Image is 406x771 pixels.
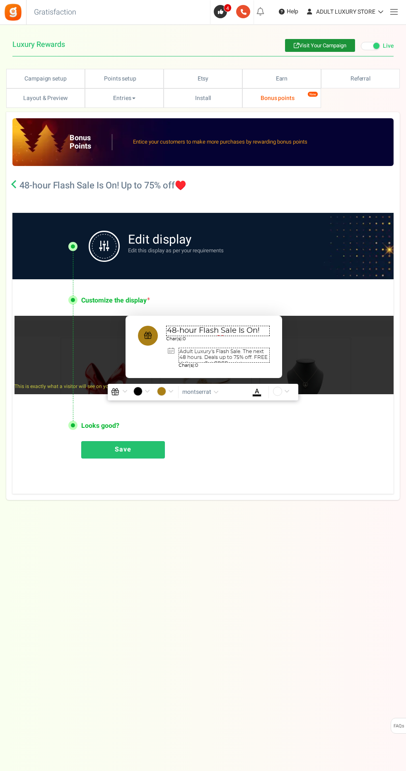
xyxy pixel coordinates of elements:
label: Looks good? [81,421,119,431]
em: New [307,91,318,97]
p: Edit this display as per your requirements [128,247,224,255]
p: Entice your customers to make more purchases by rewarding bonus points [133,138,307,146]
a: Layout & Preview [6,88,85,108]
h3: Edit display [128,233,224,247]
span: Char(s): [179,363,195,368]
a: Save [81,441,165,459]
a: Help [275,5,302,18]
img: icon-gift-line.svg [111,388,119,395]
a: Bonus points [242,88,321,108]
textarea: 48-hour Flash Sale Is On! Up to 75% off♥️ [166,326,270,336]
a: Visit Your Campaign [285,39,355,52]
a: Earn [242,69,321,88]
button: montserrat [181,386,223,398]
a: Referral [321,69,400,88]
span: ADULT LUXURY STORE [316,7,375,16]
a: Install [164,88,242,108]
a: Menu [386,3,402,20]
u: A [255,386,259,396]
span: Char(s): [166,337,183,341]
span: Luxury Rewards [12,39,65,51]
img: Icon [89,231,120,262]
h2: 48-hour Flash Sale Is On! Up to 75% off♥️ [19,181,186,190]
h2: Bonus Points [70,134,112,151]
a: Campaign setup [6,69,85,88]
textarea: Adult Luxury's Flash Sale. The next 48 hours. Deals up to 75% off. FREE delivery + Get FREE point... [179,348,270,363]
a: Entries [85,88,164,108]
span: Live [383,42,394,50]
span: 4 [224,4,232,12]
label: Customize the display [81,296,150,305]
p: This is exactly what a visitor will see on your website. [15,383,394,390]
span: montserrat [182,388,211,396]
b: 0 [195,363,198,368]
span: Help [285,7,298,16]
a: 4 [214,5,233,18]
b: 0 [183,337,186,341]
h3: Gratisfaction [25,4,85,21]
a: Etsy [164,69,242,88]
a: Points setup [85,69,164,88]
img: Gratisfaction [4,3,22,22]
span: FAQs [393,718,404,734]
